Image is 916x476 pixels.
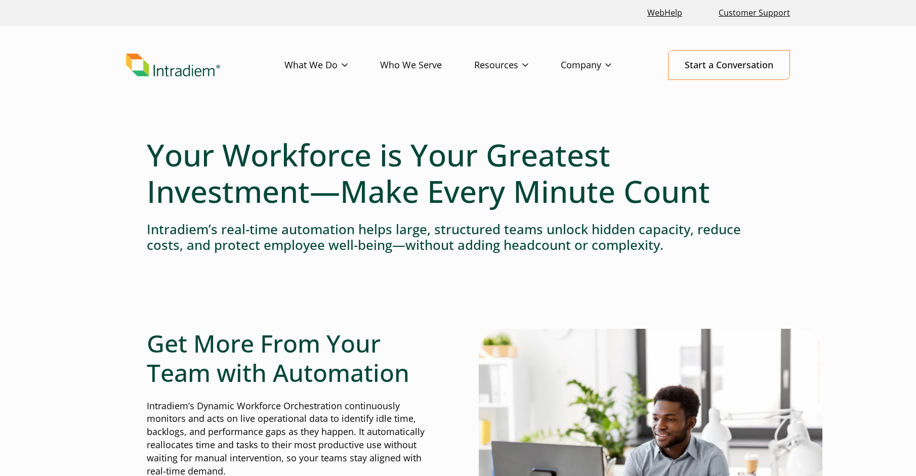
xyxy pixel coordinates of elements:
a: Start a Conversation [668,50,790,80]
a: Who We Serve [380,51,474,80]
a: Company [561,51,644,80]
img: Intradiem [126,54,220,77]
a: Resources [474,51,561,80]
a: Customer Support [715,2,794,24]
h1: Your Workforce is Your Greatest Investment—Make Every Minute Count [147,137,769,209]
h4: Intradiem’s real-time automation helps large, structured teams unlock hidden capacity, reduce cos... [147,222,769,253]
h2: Get More From Your Team with Automation [147,329,437,387]
a: Link opens in a new window [643,2,686,24]
a: What We Do [284,51,380,80]
a: Link to homepage of Intradiem [126,54,284,77]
